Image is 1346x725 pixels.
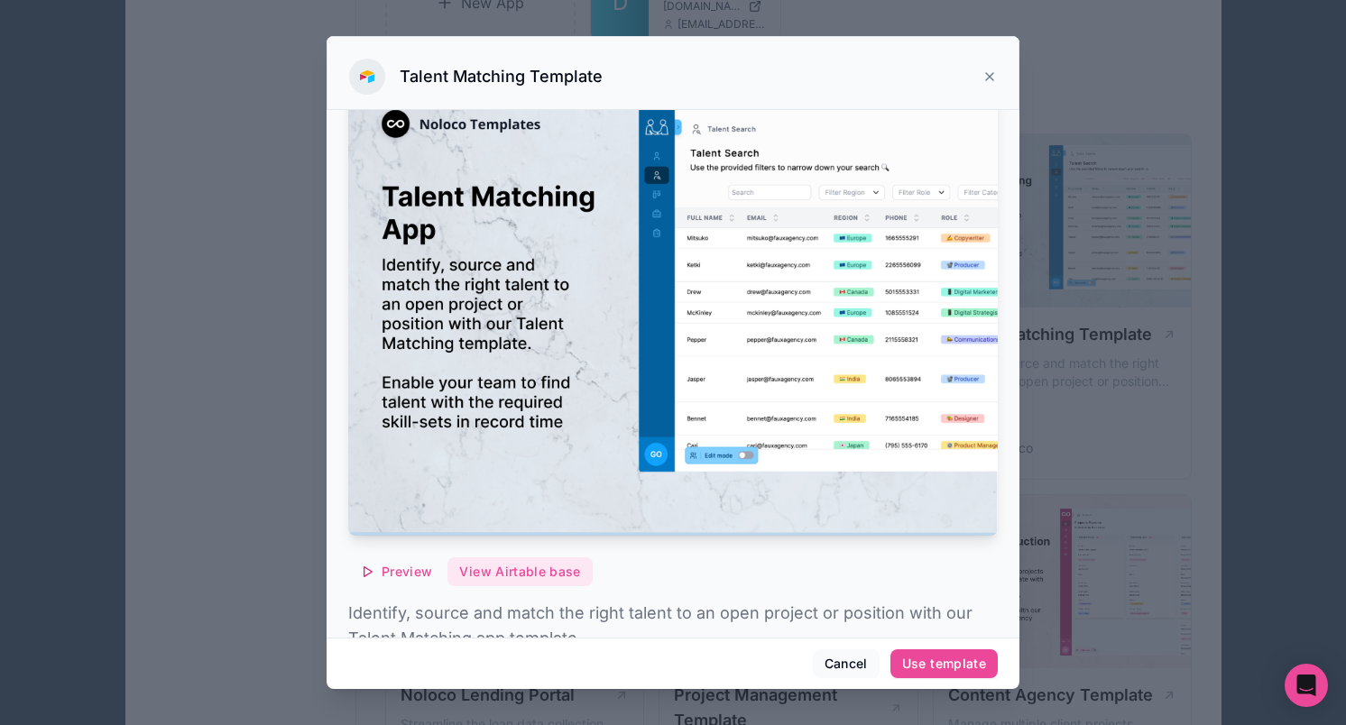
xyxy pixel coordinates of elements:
[447,557,592,586] button: View Airtable base
[348,557,444,586] button: Preview
[890,649,998,678] button: Use template
[400,66,603,87] h3: Talent Matching Template
[348,601,998,651] p: Identify, source and match the right talent to an open project or position with our Talent Matchi...
[382,564,432,580] span: Preview
[348,62,998,536] img: Talent Matching Template
[360,69,374,84] img: Airtable Logo
[1285,664,1328,707] div: Open Intercom Messenger
[902,656,986,672] div: Use template
[813,649,880,678] button: Cancel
